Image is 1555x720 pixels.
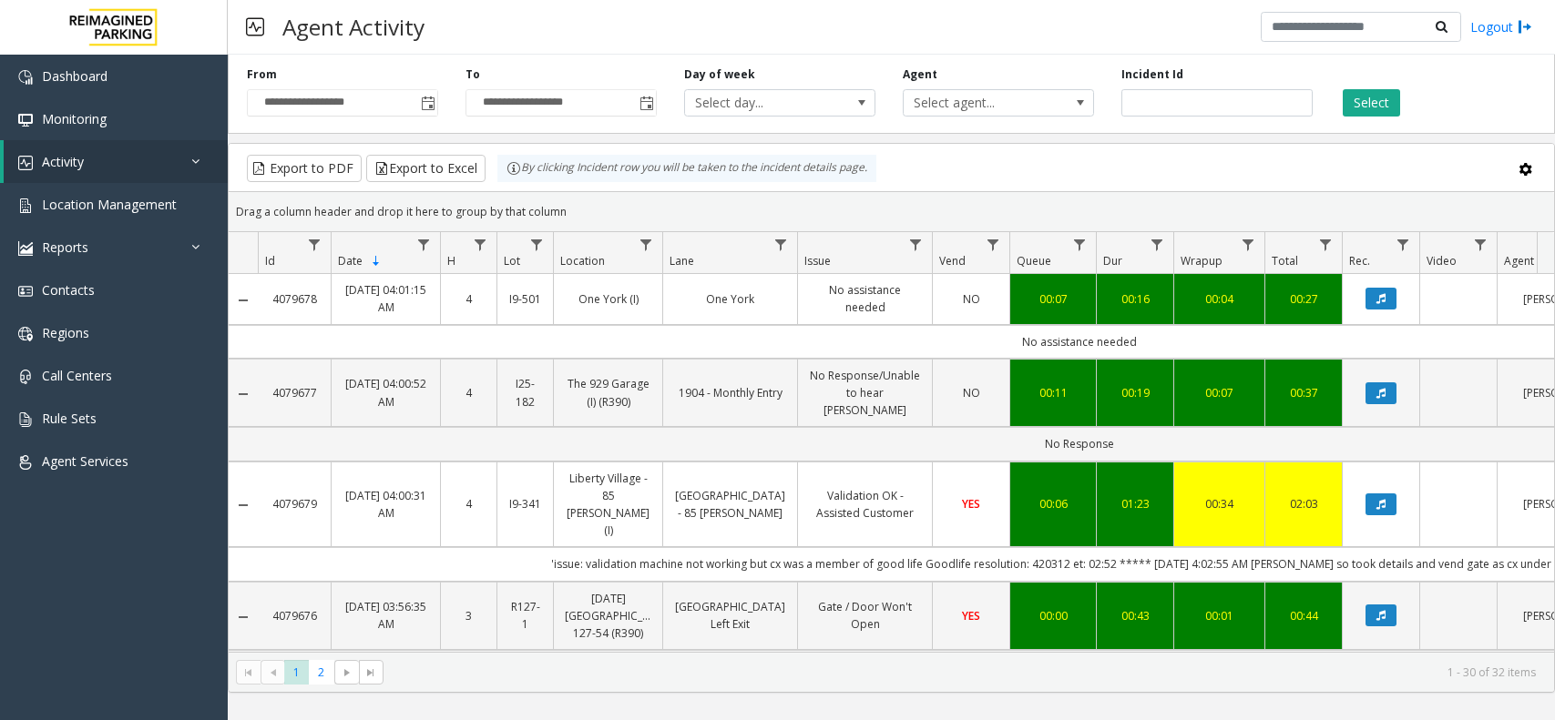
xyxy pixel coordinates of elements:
[944,384,998,401] a: NO
[247,155,362,182] button: Export to PDF
[508,290,542,308] a: I9-501
[343,487,429,522] a: [DATE] 04:00:31 AM
[340,665,354,680] span: Go to the next page
[18,241,33,256] img: 'icon'
[465,66,480,83] label: To
[769,232,793,257] a: Lane Filter Menu
[229,387,258,401] a: Collapse Details
[565,375,651,410] a: The 929 Garage (I) (R390)
[1391,232,1416,257] a: Rec. Filter Menu
[4,140,228,183] a: Activity
[18,327,33,341] img: 'icon'
[685,90,836,116] span: Select day...
[1021,384,1085,401] a: 00:11
[273,5,434,49] h3: Agent Activity
[42,281,95,299] span: Contacts
[369,254,384,269] span: Sortable
[468,232,493,257] a: H Filter Menu
[338,253,363,269] span: Date
[1021,607,1085,624] a: 00:00
[42,196,177,213] span: Location Management
[904,90,1055,116] span: Select agent...
[809,281,921,316] a: No assistance needed
[359,660,384,685] span: Go to the last page
[809,598,921,633] a: Gate / Door Won't Open
[1236,232,1261,257] a: Wrapup Filter Menu
[265,253,275,269] span: Id
[903,66,937,83] label: Agent
[634,232,659,257] a: Location Filter Menu
[1343,89,1400,117] button: Select
[1276,290,1331,308] a: 00:27
[1349,253,1370,269] span: Rec.
[944,290,998,308] a: NO
[1108,495,1162,512] a: 01:23
[18,198,33,213] img: 'icon'
[1103,253,1122,269] span: Dur
[944,607,998,624] a: YES
[1470,17,1532,36] a: Logout
[1185,495,1253,512] div: 00:34
[18,113,33,127] img: 'icon'
[506,161,521,176] img: infoIcon.svg
[1108,607,1162,624] a: 00:43
[417,90,437,116] span: Toggle popup
[809,367,921,420] a: No Response/Unable to hear [PERSON_NAME]
[504,253,520,269] span: Lot
[229,610,258,624] a: Collapse Details
[674,598,786,633] a: [GEOGRAPHIC_DATA] Left Exit
[229,293,258,308] a: Collapse Details
[508,598,542,633] a: R127-1
[452,607,486,624] a: 3
[565,470,651,540] a: Liberty Village - 85 [PERSON_NAME] (I)
[1185,384,1253,401] a: 00:07
[1272,253,1298,269] span: Total
[229,196,1554,228] div: Drag a column header and drop it here to group by that column
[962,496,980,512] span: YES
[684,66,755,83] label: Day of week
[1276,495,1331,512] a: 02:03
[246,5,264,49] img: pageIcon
[944,495,998,512] a: YES
[962,608,980,624] span: YES
[269,495,320,512] a: 4079679
[1276,607,1331,624] a: 00:44
[269,290,320,308] a: 4079678
[674,290,786,308] a: One York
[809,487,921,522] a: Validation OK - Assisted Customer
[1017,253,1051,269] span: Queue
[229,498,258,512] a: Collapse Details
[1021,290,1085,308] a: 00:07
[452,495,486,512] a: 4
[334,660,359,685] span: Go to the next page
[963,385,980,401] span: NO
[1185,607,1253,624] div: 00:01
[508,375,542,410] a: I25-182
[636,90,656,116] span: Toggle popup
[42,410,97,427] span: Rule Sets
[452,290,486,308] a: 4
[904,232,928,257] a: Issue Filter Menu
[1276,384,1331,401] a: 00:37
[247,66,277,83] label: From
[18,455,33,470] img: 'icon'
[42,153,84,170] span: Activity
[560,253,605,269] span: Location
[447,253,455,269] span: H
[1021,495,1085,512] a: 00:06
[1145,232,1170,257] a: Dur Filter Menu
[1108,384,1162,401] a: 00:19
[1108,290,1162,308] a: 00:16
[363,665,378,680] span: Go to the last page
[497,155,876,182] div: By clicking Incident row you will be taken to the incident details page.
[284,660,309,685] span: Page 1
